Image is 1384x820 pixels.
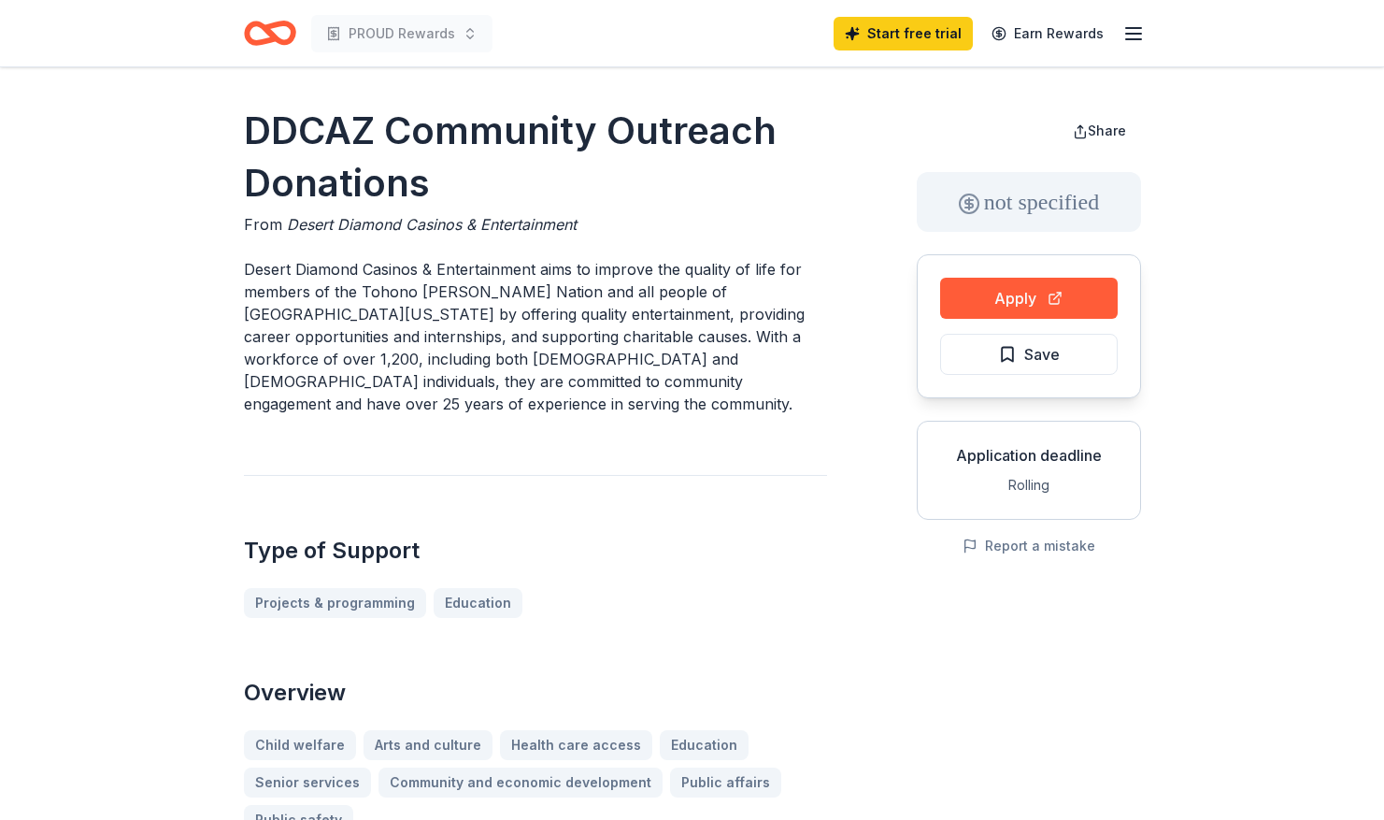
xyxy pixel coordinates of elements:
a: Projects & programming [244,588,426,618]
a: Earn Rewards [980,17,1115,50]
div: Application deadline [933,444,1125,467]
h2: Type of Support [244,536,827,566]
button: Share [1058,112,1141,150]
p: Desert Diamond Casinos & Entertainment aims to improve the quality of life for members of the Toh... [244,258,827,415]
button: Save [940,334,1118,375]
button: Report a mistake [963,535,1095,557]
button: PROUD Rewards [311,15,492,52]
span: PROUD Rewards [349,22,455,45]
a: Education [434,588,522,618]
div: Rolling [933,474,1125,496]
span: Share [1088,122,1126,138]
button: Apply [940,278,1118,319]
div: not specified [917,172,1141,232]
span: Desert Diamond Casinos & Entertainment [287,215,577,234]
a: Home [244,11,296,55]
h2: Overview [244,678,827,708]
a: Start free trial [834,17,973,50]
h1: DDCAZ Community Outreach Donations [244,105,827,209]
span: Save [1024,342,1060,367]
div: From [244,213,827,236]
